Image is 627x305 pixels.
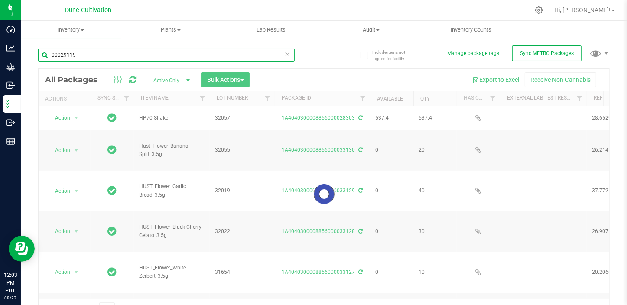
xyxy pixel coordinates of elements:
a: Audit [321,21,421,39]
span: Dune Cultivation [65,6,112,14]
iframe: Resource center [9,236,35,262]
inline-svg: Inbound [6,81,15,90]
a: Lab Results [221,21,321,39]
span: Clear [285,49,291,60]
button: Sync METRC Packages [512,45,582,61]
button: Manage package tags [447,50,499,57]
span: Plants [121,26,221,34]
span: Inventory Counts [439,26,503,34]
a: Inventory [21,21,121,39]
inline-svg: Analytics [6,44,15,52]
div: Manage settings [533,6,544,14]
inline-svg: Grow [6,62,15,71]
p: 12:03 PM PDT [4,271,17,295]
span: Include items not tagged for facility [372,49,416,62]
span: Sync METRC Packages [520,50,574,56]
inline-svg: Dashboard [6,25,15,34]
p: 08/22 [4,295,17,301]
span: Audit [322,26,421,34]
input: Search Package ID, Item Name, SKU, Lot or Part Number... [38,49,295,62]
a: Inventory Counts [421,21,521,39]
inline-svg: Reports [6,137,15,146]
inline-svg: Inventory [6,100,15,108]
span: Hi, [PERSON_NAME]! [554,6,611,13]
a: Plants [121,21,221,39]
span: Inventory [21,26,121,34]
span: Lab Results [245,26,297,34]
inline-svg: Outbound [6,118,15,127]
